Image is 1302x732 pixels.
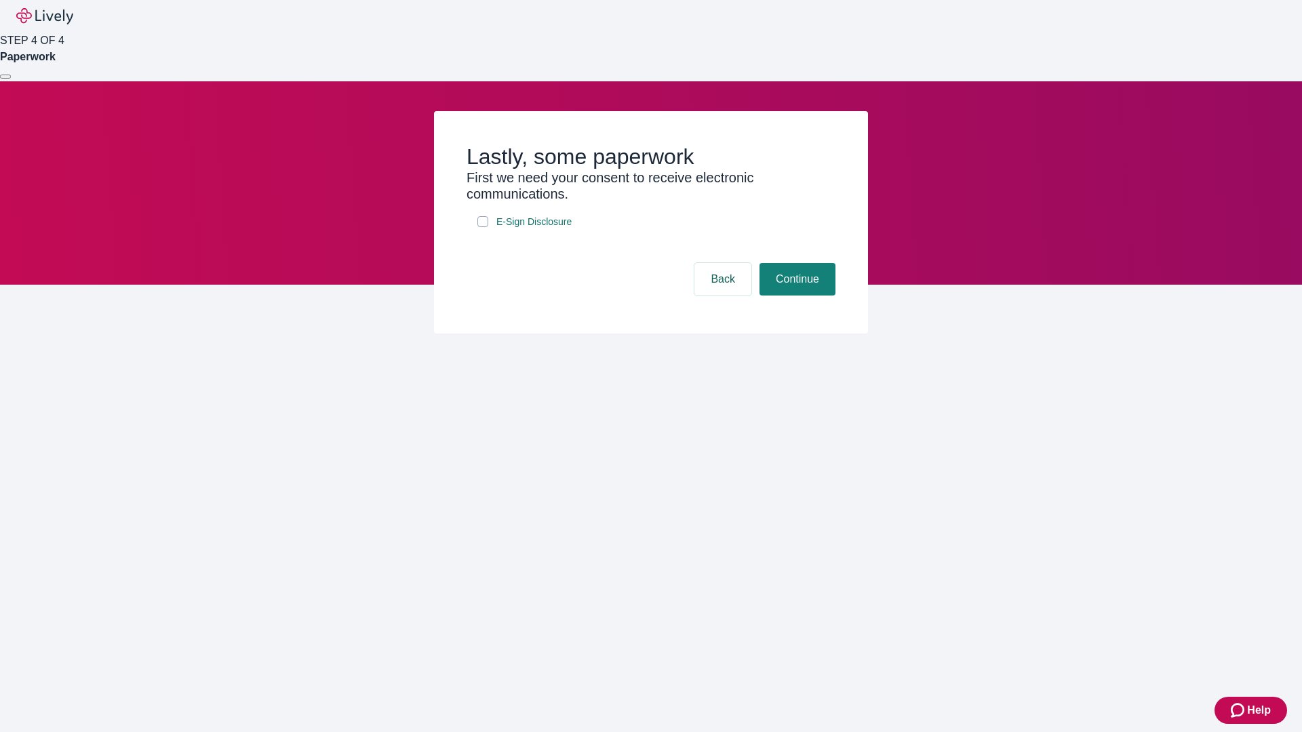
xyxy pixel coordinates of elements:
span: Help [1247,702,1271,718]
a: e-sign disclosure document [494,213,574,230]
h2: Lastly, some paperwork [467,144,835,169]
button: Continue [759,263,835,296]
button: Back [694,263,751,296]
img: Lively [16,8,73,24]
svg: Zendesk support icon [1231,702,1247,718]
button: Zendesk support iconHelp [1215,697,1287,724]
h3: First we need your consent to receive electronic communications. [467,169,835,202]
span: E-Sign Disclosure [496,215,572,229]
